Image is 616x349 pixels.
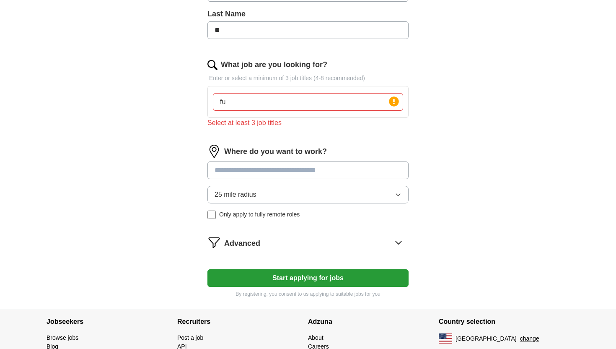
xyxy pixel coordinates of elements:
[213,93,403,111] input: Type a job title and press enter
[207,211,216,219] input: Only apply to fully remote roles
[207,74,409,83] p: Enter or select a minimum of 3 job titles (4-8 recommended)
[47,334,78,341] a: Browse jobs
[456,334,517,343] span: [GEOGRAPHIC_DATA]
[439,310,569,333] h4: Country selection
[207,269,409,287] button: Start applying for jobs
[207,145,221,158] img: location.png
[207,8,409,20] label: Last Name
[308,334,324,341] a: About
[520,334,539,343] button: change
[207,290,409,298] p: By registering, you consent to us applying to suitable jobs for you
[221,59,327,70] label: What job are you looking for?
[177,334,203,341] a: Post a job
[439,333,452,344] img: US flag
[224,146,327,157] label: Where do you want to work?
[207,118,409,128] div: Select at least 3 job titles
[224,238,260,249] span: Advanced
[207,60,217,70] img: search.png
[219,210,300,219] span: Only apply to fully remote roles
[207,236,221,249] img: filter
[215,190,256,200] span: 25 mile radius
[207,186,409,203] button: 25 mile radius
